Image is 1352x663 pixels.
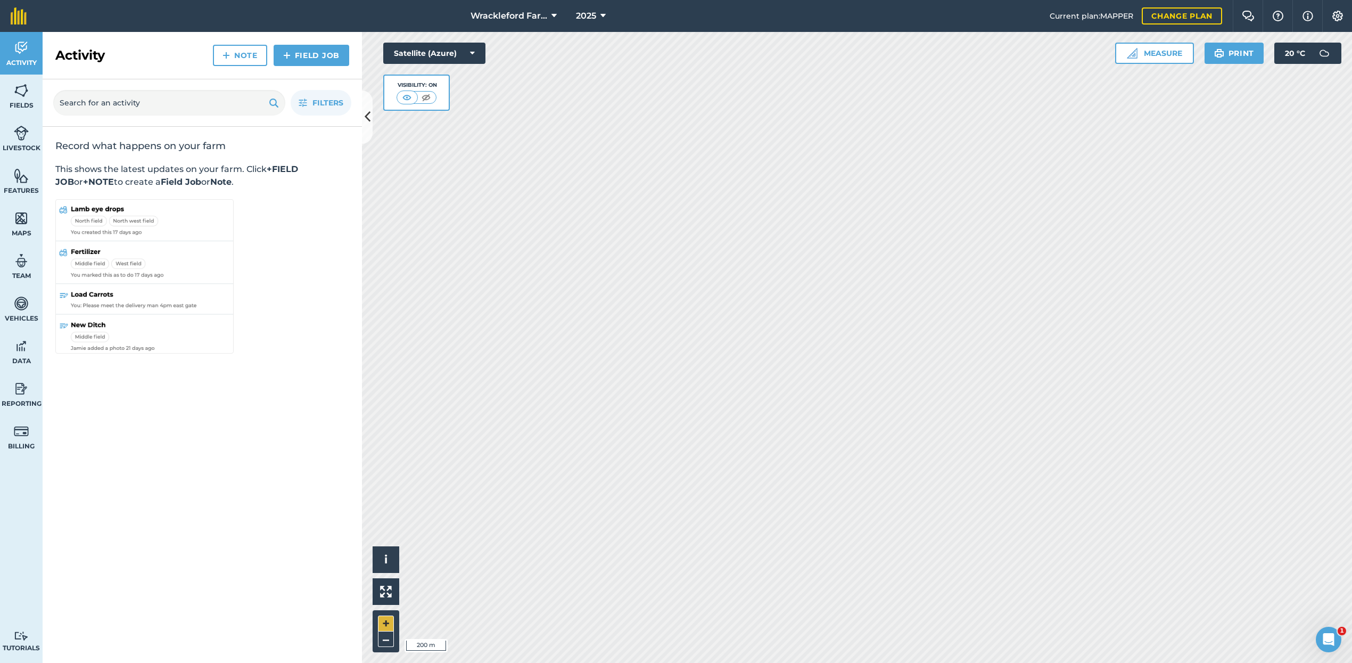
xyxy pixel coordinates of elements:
button: Satellite (Azure) [383,43,485,64]
img: A cog icon [1331,11,1344,21]
img: svg+xml;base64,PD94bWwgdmVyc2lvbj0iMS4wIiBlbmNvZGluZz0idXRmLTgiPz4KPCEtLSBHZW5lcmF0b3I6IEFkb2JlIE... [14,381,29,397]
span: Wrackleford Farms [471,10,547,22]
span: 2025 [576,10,596,22]
strong: Field Job [161,177,201,187]
div: Visibility: On [397,81,437,89]
button: + [378,616,394,632]
a: Note [213,45,267,66]
img: svg+xml;base64,PHN2ZyB4bWxucz0iaHR0cDovL3d3dy53My5vcmcvMjAwMC9zdmciIHdpZHRoPSI1NiIgaGVpZ2h0PSI2MC... [14,168,29,184]
span: i [384,553,388,566]
img: svg+xml;base64,PD94bWwgdmVyc2lvbj0iMS4wIiBlbmNvZGluZz0idXRmLTgiPz4KPCEtLSBHZW5lcmF0b3I6IEFkb2JlIE... [14,253,29,269]
button: 20 °C [1274,43,1341,64]
img: svg+xml;base64,PHN2ZyB4bWxucz0iaHR0cDovL3d3dy53My5vcmcvMjAwMC9zdmciIHdpZHRoPSIxNCIgaGVpZ2h0PSIyNC... [283,49,291,62]
img: svg+xml;base64,PD94bWwgdmVyc2lvbj0iMS4wIiBlbmNvZGluZz0idXRmLTgiPz4KPCEtLSBHZW5lcmF0b3I6IEFkb2JlIE... [14,338,29,354]
a: Field Job [274,45,349,66]
img: svg+xml;base64,PHN2ZyB4bWxucz0iaHR0cDovL3d3dy53My5vcmcvMjAwMC9zdmciIHdpZHRoPSI1MCIgaGVpZ2h0PSI0MC... [419,92,433,103]
img: Ruler icon [1127,48,1137,59]
span: Filters [312,97,343,109]
button: – [378,632,394,647]
button: i [373,546,399,573]
h2: Activity [55,47,105,64]
img: fieldmargin Logo [11,7,27,24]
strong: Note [210,177,232,187]
button: Measure [1115,43,1194,64]
h2: Record what happens on your farm [55,140,349,152]
span: Current plan : MAPPER [1050,10,1133,22]
span: 1 [1338,627,1346,635]
img: svg+xml;base64,PHN2ZyB4bWxucz0iaHR0cDovL3d3dy53My5vcmcvMjAwMC9zdmciIHdpZHRoPSIxOSIgaGVpZ2h0PSIyNC... [1214,47,1224,60]
input: Search for an activity [53,90,285,116]
img: Two speech bubbles overlapping with the left bubble in the forefront [1242,11,1255,21]
a: Change plan [1142,7,1222,24]
img: Four arrows, one pointing top left, one top right, one bottom right and the last bottom left [380,586,392,597]
span: 20 ° C [1285,43,1305,64]
img: svg+xml;base64,PD94bWwgdmVyc2lvbj0iMS4wIiBlbmNvZGluZz0idXRmLTgiPz4KPCEtLSBHZW5lcmF0b3I6IEFkb2JlIE... [14,296,29,312]
img: svg+xml;base64,PHN2ZyB4bWxucz0iaHR0cDovL3d3dy53My5vcmcvMjAwMC9zdmciIHdpZHRoPSIxOSIgaGVpZ2h0PSIyNC... [269,96,279,109]
iframe: Intercom live chat [1316,627,1341,652]
img: svg+xml;base64,PD94bWwgdmVyc2lvbj0iMS4wIiBlbmNvZGluZz0idXRmLTgiPz4KPCEtLSBHZW5lcmF0b3I6IEFkb2JlIE... [14,40,29,56]
strong: +NOTE [83,177,114,187]
p: This shows the latest updates on your farm. Click or to create a or . [55,163,349,189]
img: svg+xml;base64,PD94bWwgdmVyc2lvbj0iMS4wIiBlbmNvZGluZz0idXRmLTgiPz4KPCEtLSBHZW5lcmF0b3I6IEFkb2JlIE... [14,423,29,439]
img: svg+xml;base64,PHN2ZyB4bWxucz0iaHR0cDovL3d3dy53My5vcmcvMjAwMC9zdmciIHdpZHRoPSI1NiIgaGVpZ2h0PSI2MC... [14,210,29,226]
img: svg+xml;base64,PD94bWwgdmVyc2lvbj0iMS4wIiBlbmNvZGluZz0idXRmLTgiPz4KPCEtLSBHZW5lcmF0b3I6IEFkb2JlIE... [14,125,29,141]
img: A question mark icon [1272,11,1284,21]
img: svg+xml;base64,PHN2ZyB4bWxucz0iaHR0cDovL3d3dy53My5vcmcvMjAwMC9zdmciIHdpZHRoPSIxNyIgaGVpZ2h0PSIxNy... [1302,10,1313,22]
img: svg+xml;base64,PD94bWwgdmVyc2lvbj0iMS4wIiBlbmNvZGluZz0idXRmLTgiPz4KPCEtLSBHZW5lcmF0b3I6IEFkb2JlIE... [1314,43,1335,64]
img: svg+xml;base64,PHN2ZyB4bWxucz0iaHR0cDovL3d3dy53My5vcmcvMjAwMC9zdmciIHdpZHRoPSI1NiIgaGVpZ2h0PSI2MC... [14,83,29,99]
img: svg+xml;base64,PHN2ZyB4bWxucz0iaHR0cDovL3d3dy53My5vcmcvMjAwMC9zdmciIHdpZHRoPSIxNCIgaGVpZ2h0PSIyNC... [222,49,230,62]
button: Filters [291,90,351,116]
img: svg+xml;base64,PD94bWwgdmVyc2lvbj0iMS4wIiBlbmNvZGluZz0idXRmLTgiPz4KPCEtLSBHZW5lcmF0b3I6IEFkb2JlIE... [14,631,29,641]
img: svg+xml;base64,PHN2ZyB4bWxucz0iaHR0cDovL3d3dy53My5vcmcvMjAwMC9zdmciIHdpZHRoPSI1MCIgaGVpZ2h0PSI0MC... [400,92,414,103]
button: Print [1205,43,1264,64]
